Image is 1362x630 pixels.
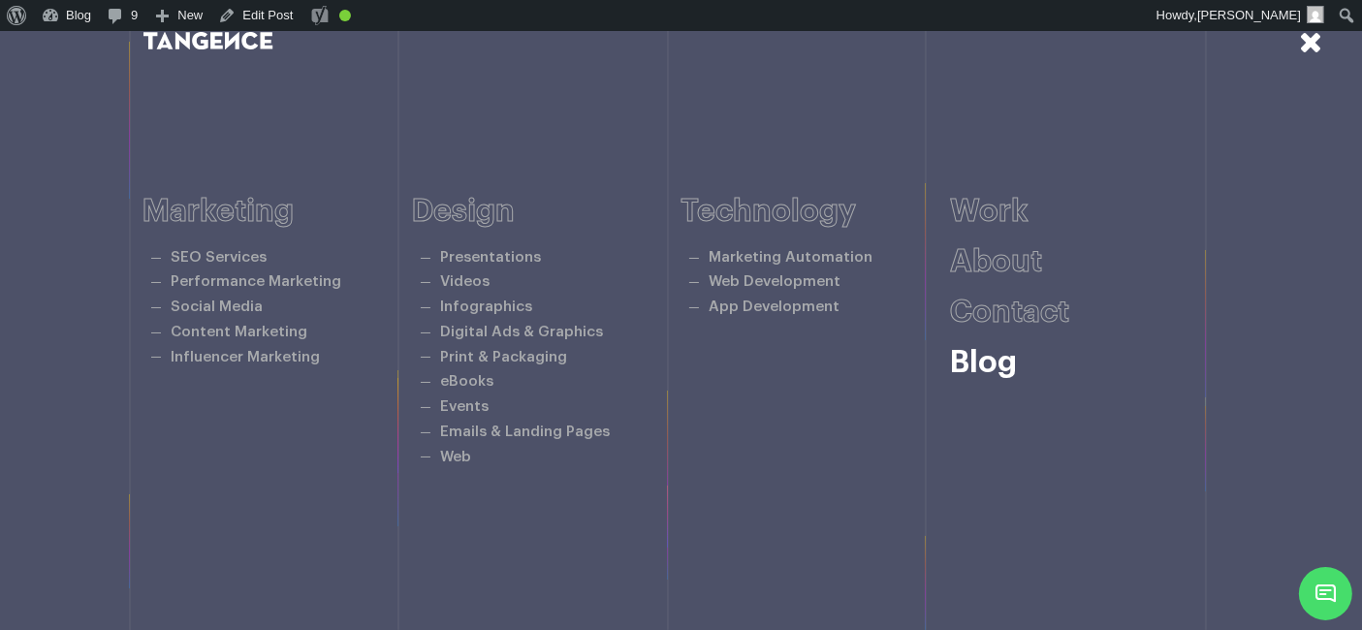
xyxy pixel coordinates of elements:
[709,299,839,314] a: App Development
[171,274,341,289] a: Performance Marketing
[171,350,320,364] a: Influencer Marketing
[440,250,541,265] a: Presentations
[171,325,307,339] a: Content Marketing
[681,195,951,229] h6: Technology
[1299,567,1352,620] span: Chat Widget
[440,325,603,339] a: Digital Ads & Graphics
[440,450,471,464] a: Web
[950,347,1017,378] a: Blog
[171,299,263,314] a: Social Media
[709,274,840,289] a: Web Development
[709,250,872,265] a: Marketing Automation
[950,297,1069,328] a: Contact
[440,399,489,414] a: Events
[950,196,1029,227] a: Work
[440,299,532,314] a: Infographics
[412,195,681,229] h6: Design
[950,246,1042,277] a: About
[440,274,490,289] a: Videos
[440,350,567,364] a: Print & Packaging
[339,10,351,21] div: Good
[171,250,267,265] a: SEO Services
[1197,8,1301,22] span: [PERSON_NAME]
[143,195,413,229] h6: Marketing
[440,425,610,439] a: Emails & Landing Pages
[440,374,493,389] a: eBooks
